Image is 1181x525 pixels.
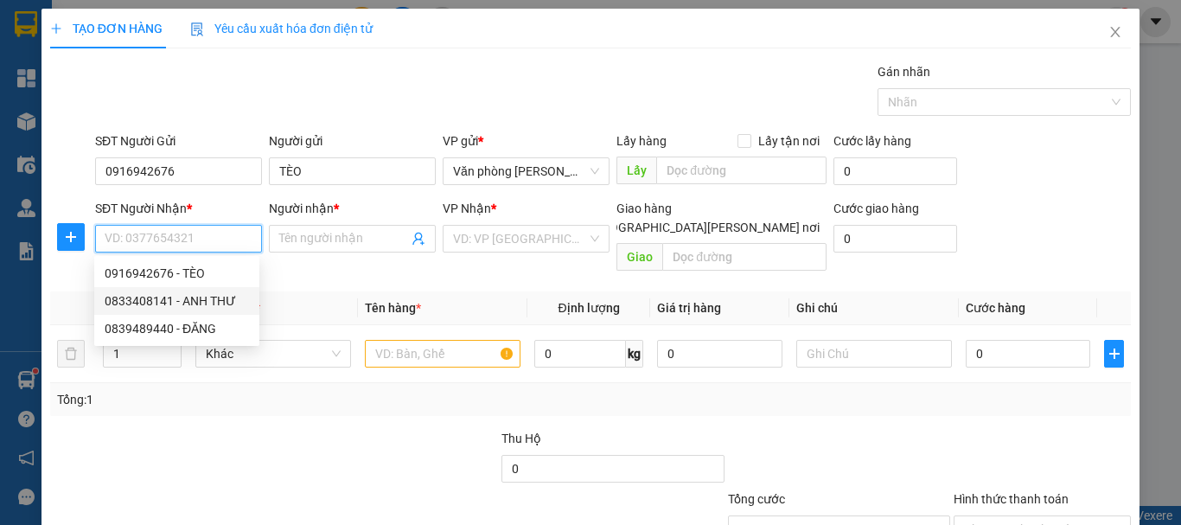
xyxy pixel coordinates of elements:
span: Lấy hàng [616,134,667,148]
div: 0839489440 - ĐĂNG [94,315,259,343]
label: Cước lấy hàng [833,134,911,148]
div: Người gửi [269,131,436,150]
button: plus [57,223,85,251]
span: Khác [206,341,341,367]
span: Tên hàng [365,301,421,315]
label: Hình thức thanh toán [954,492,1069,506]
span: Văn phòng Tắc Vân [453,158,599,184]
span: Định lượng [558,301,619,315]
span: Giao hàng [616,202,672,215]
img: icon [190,22,204,36]
label: Cước giao hàng [833,202,919,215]
input: Cước giao hàng [833,225,957,253]
input: Cước lấy hàng [833,157,957,185]
div: 0839489440 - ĐĂNG [105,319,249,338]
label: Gán nhãn [878,65,930,79]
input: Dọc đường [662,243,827,271]
span: VP Nhận [443,202,491,215]
div: SĐT Người Gửi [95,131,262,150]
div: 0916942676 - TÈO [94,259,259,287]
div: Tổng: 1 [57,390,457,409]
div: Người nhận [269,199,436,218]
div: VP gửi [443,131,610,150]
div: 0833408141 - ANH THƯ [105,291,249,311]
span: TẠO ĐƠN HÀNG [50,22,163,35]
div: 0833408141 - ANH THƯ [94,287,259,315]
span: Yêu cầu xuất hóa đơn điện tử [190,22,373,35]
button: delete [57,340,85,368]
span: [GEOGRAPHIC_DATA][PERSON_NAME] nơi [584,218,827,237]
button: Close [1091,9,1140,57]
th: Ghi chú [789,291,959,325]
span: plus [1105,347,1123,361]
span: Tổng cước [728,492,785,506]
input: Dọc đường [656,157,827,184]
input: 0 [657,340,782,368]
span: kg [626,340,643,368]
div: SĐT Người Nhận [95,199,262,218]
span: plus [50,22,62,35]
span: Giá trị hàng [657,301,721,315]
span: Thu Hộ [501,432,541,445]
span: Giao [616,243,662,271]
span: Cước hàng [966,301,1025,315]
span: close [1108,25,1122,39]
button: plus [1104,340,1124,368]
input: Ghi Chú [796,340,952,368]
div: 0916942676 - TÈO [105,264,249,283]
span: Lấy tận nơi [751,131,827,150]
span: Lấy [616,157,656,184]
span: plus [58,230,84,244]
span: user-add [412,232,425,246]
input: VD: Bàn, Ghế [365,340,520,368]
